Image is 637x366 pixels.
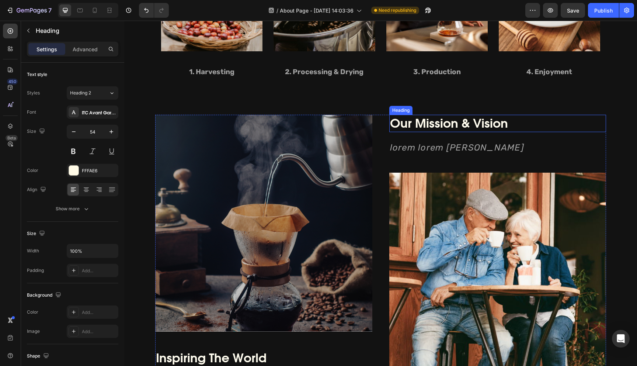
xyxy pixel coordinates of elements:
[27,229,46,239] div: Size
[594,7,613,14] div: Publish
[588,3,619,18] button: Publish
[27,109,36,115] div: Font
[266,122,400,132] i: lorem lorem [PERSON_NAME]
[27,267,44,274] div: Padding
[27,202,118,215] button: Show more
[375,46,475,57] p: 4. Enjoyment
[150,46,250,57] p: 2. Processing & Drying
[561,3,585,18] button: Save
[73,45,98,53] p: Advanced
[265,120,482,134] div: Rich Text Editor. Editing area: main
[27,309,38,315] div: Color
[36,26,115,35] p: Heading
[27,90,40,96] div: Styles
[276,7,278,14] span: /
[3,3,55,18] button: 7
[56,205,90,213] div: Show more
[27,185,48,195] div: Align
[267,86,287,93] div: Heading
[7,79,18,84] div: 450
[27,71,47,78] div: Text style
[124,21,637,366] iframe: Design area
[263,46,363,57] p: 3. Production
[280,7,354,14] span: About Page - [DATE] 14:03:36
[31,94,248,311] img: Alt Image
[27,248,39,254] div: Width
[567,7,579,14] span: Save
[27,351,51,361] div: Shape
[27,290,63,300] div: Background
[67,86,118,100] button: Heading 2
[82,328,116,335] div: Add...
[612,330,630,348] div: Open Intercom Messenger
[27,167,38,174] div: Color
[82,309,116,316] div: Add...
[31,329,248,346] h2: Inspiring The World
[266,95,481,111] p: Our Mission & Vision
[27,127,46,137] div: Size
[379,7,416,14] span: Need republishing
[36,45,57,53] p: Settings
[6,135,18,141] div: Beta
[139,3,169,18] div: Undo/Redo
[48,6,52,15] p: 7
[82,168,116,174] div: FFFAE6
[67,244,118,258] input: Auto
[82,109,116,116] div: ITC Avant Garde Gothic
[27,328,40,335] div: Image
[70,90,91,96] span: Heading 2
[82,267,116,274] div: Add...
